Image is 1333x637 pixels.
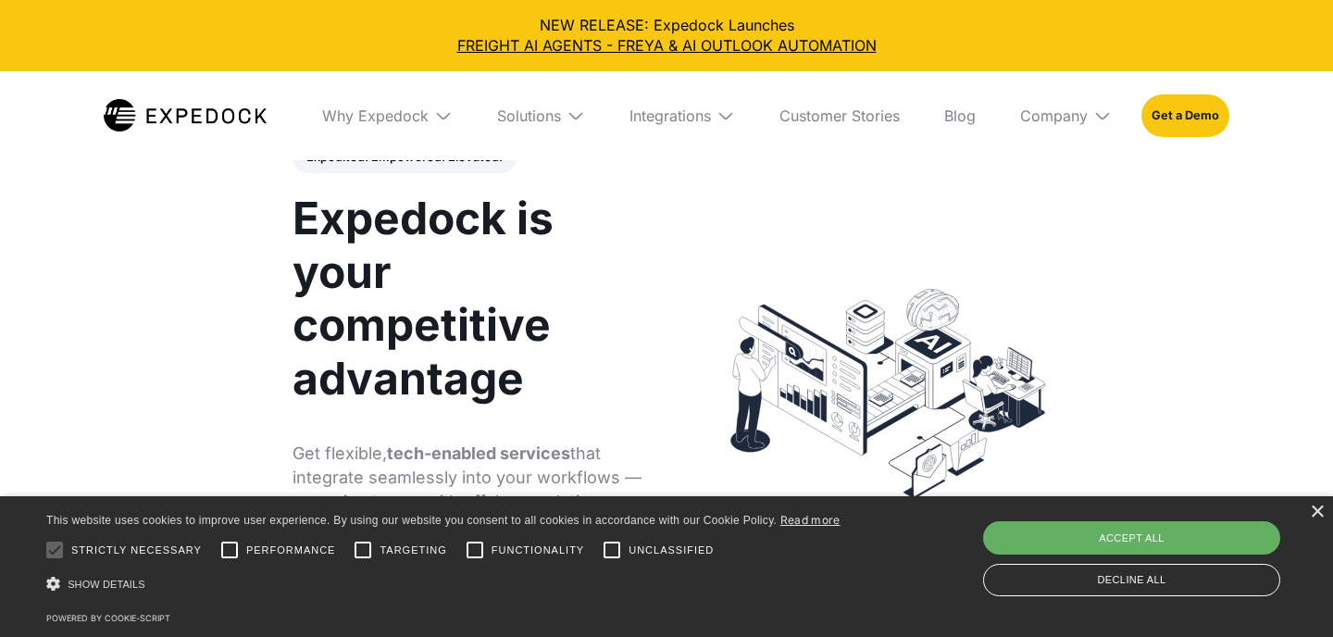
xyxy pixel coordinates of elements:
a: FREIGHT AI AGENTS - FREYA & AI OUTLOOK AUTOMATION [15,35,1318,56]
a: Read more [780,513,841,527]
span: Show details [68,579,145,590]
div: Accept all [983,521,1280,555]
a: Blog [929,71,990,160]
span: This website uses cookies to improve user experience. By using our website you consent to all coo... [46,514,777,527]
div: Solutions [497,106,561,125]
strong: tech-enabled services [387,443,570,463]
div: Company [1020,106,1088,125]
div: Show details [46,571,841,597]
div: Why Expedock [322,106,429,125]
div: Decline all [983,564,1280,596]
div: Integrations [629,106,711,125]
span: Functionality [492,543,584,558]
span: Performance [246,543,336,558]
div: Why Expedock [307,71,467,160]
a: Powered by cookie-script [46,613,170,623]
span: Targeting [380,543,446,558]
a: Customer Stories [765,71,915,160]
span: Unclassified [629,543,714,558]
iframe: Chat Widget [1240,548,1333,637]
div: Solutions [482,71,600,160]
div: Close [1310,506,1324,519]
div: Integrations [615,71,750,160]
a: Get a Demo [1141,94,1229,137]
span: Strictly necessary [71,543,202,558]
p: Get flexible, that integrate seamlessly into your workflows — powering teams with offshore soluti... [293,442,646,562]
div: Company [1005,71,1127,160]
h1: Expedock is your competitive advantage [293,192,646,405]
div: NEW RELEASE: Expedock Launches [15,15,1318,56]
